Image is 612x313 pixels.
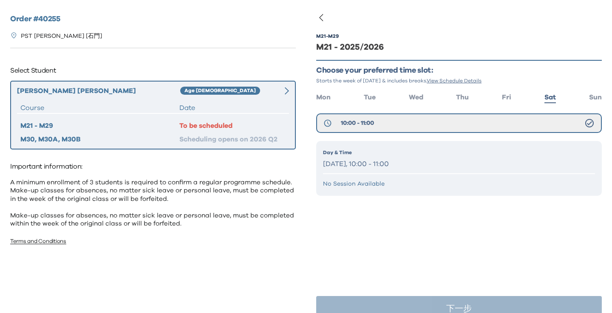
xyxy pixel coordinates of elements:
[323,158,595,170] p: [DATE], 10:00 - 11:00
[10,178,296,228] p: A minimum enrollment of 3 students is required to confirm a regular programme schedule. Make-up c...
[502,94,511,101] span: Fri
[589,94,602,101] span: Sun
[20,134,179,144] div: M30, M30A, M30B
[17,86,180,96] div: [PERSON_NAME] [PERSON_NAME]
[316,33,339,39] div: M21 - M29
[409,94,423,101] span: Wed
[21,32,102,41] p: PST [PERSON_NAME] [石門]
[20,103,179,113] div: Course
[179,121,286,131] div: To be scheduled
[456,94,469,101] span: Thu
[323,149,595,156] p: Day & Time
[446,305,472,313] p: 下一步
[10,64,296,77] p: Select Student
[180,87,260,95] div: Age [DEMOGRAPHIC_DATA]
[316,77,602,84] p: Starts the week of [DATE] & includes breaks.
[179,103,286,113] div: Date
[341,119,374,127] span: 10:00 - 11:00
[316,113,602,133] button: 10:00 - 11:00
[179,134,286,144] div: Scheduling opens on 2026 Q2
[20,121,179,131] div: M21 - M29
[10,160,296,173] p: Important information:
[10,239,66,244] a: Terms and Conditions
[544,94,556,101] span: Sat
[316,94,331,101] span: Mon
[364,94,376,101] span: Tue
[316,41,602,53] div: M21 - 2025/2026
[316,66,602,76] p: Choose your preferred time slot:
[323,180,595,188] p: No Session Available
[10,14,296,25] h2: Order # 40255
[427,78,482,83] span: View Schedule Details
